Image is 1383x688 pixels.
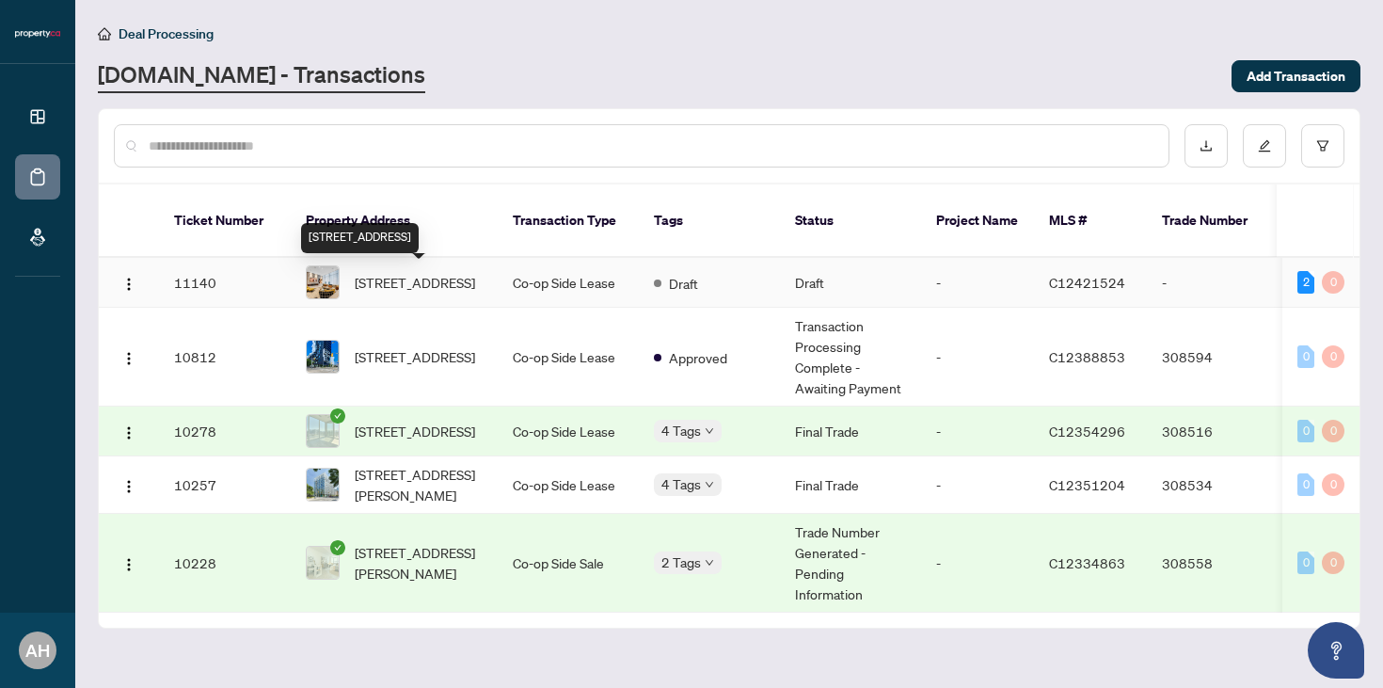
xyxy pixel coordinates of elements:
[921,258,1034,308] td: -
[114,470,144,500] button: Logo
[330,408,345,424] span: check-circle
[780,184,921,258] th: Status
[705,426,714,436] span: down
[121,277,136,292] img: Logo
[1301,124,1344,168] button: filter
[159,184,291,258] th: Ticket Number
[159,308,291,407] td: 10812
[1147,407,1279,456] td: 308516
[780,308,921,407] td: Transaction Processing Complete - Awaiting Payment
[780,514,921,613] td: Trade Number Generated - Pending Information
[498,308,639,407] td: Co-op Side Lease
[307,266,339,298] img: thumbnail-img
[355,542,483,584] span: [STREET_ADDRESS][PERSON_NAME]
[780,456,921,514] td: Final Trade
[1316,139,1329,152] span: filter
[1049,423,1125,440] span: C12354296
[1297,420,1314,442] div: 0
[1322,271,1344,294] div: 0
[921,407,1034,456] td: -
[1147,456,1279,514] td: 308534
[355,421,475,441] span: [STREET_ADDRESS]
[498,184,639,258] th: Transaction Type
[307,341,339,373] img: thumbnail-img
[25,637,50,664] span: AH
[307,415,339,447] img: thumbnail-img
[119,25,214,42] span: Deal Processing
[307,547,339,579] img: thumbnail-img
[921,308,1034,407] td: -
[1258,139,1271,152] span: edit
[1147,258,1279,308] td: -
[330,540,345,555] span: check-circle
[301,223,419,253] div: [STREET_ADDRESS]
[661,420,701,441] span: 4 Tags
[498,258,639,308] td: Co-op Side Lease
[661,552,701,573] span: 2 Tags
[159,258,291,308] td: 11140
[1297,271,1314,294] div: 2
[1049,274,1125,291] span: C12421524
[921,184,1034,258] th: Project Name
[98,59,425,93] a: [DOMAIN_NAME] - Transactions
[1243,124,1286,168] button: edit
[159,407,291,456] td: 10278
[1147,184,1279,258] th: Trade Number
[355,464,483,505] span: [STREET_ADDRESS][PERSON_NAME]
[705,558,714,568] span: down
[705,480,714,489] span: down
[921,456,1034,514] td: -
[159,514,291,613] td: 10228
[661,473,701,495] span: 4 Tags
[159,456,291,514] td: 10257
[1322,345,1344,368] div: 0
[1322,473,1344,496] div: 0
[498,514,639,613] td: Co-op Side Sale
[780,407,921,456] td: Final Trade
[114,416,144,446] button: Logo
[98,27,111,40] span: home
[1247,61,1345,91] span: Add Transaction
[1049,476,1125,493] span: C12351204
[355,346,475,367] span: [STREET_ADDRESS]
[921,514,1034,613] td: -
[355,272,475,293] span: [STREET_ADDRESS]
[498,456,639,514] td: Co-op Side Lease
[669,347,727,368] span: Approved
[121,479,136,494] img: Logo
[1297,473,1314,496] div: 0
[114,342,144,372] button: Logo
[121,557,136,572] img: Logo
[639,184,780,258] th: Tags
[1034,184,1147,258] th: MLS #
[1322,552,1344,574] div: 0
[114,548,144,578] button: Logo
[121,425,136,440] img: Logo
[1049,554,1125,571] span: C12334863
[1308,622,1364,679] button: Open asap
[121,351,136,366] img: Logo
[114,267,144,297] button: Logo
[1322,420,1344,442] div: 0
[780,258,921,308] td: Draft
[1200,139,1213,152] span: download
[307,469,339,501] img: thumbnail-img
[1232,60,1360,92] button: Add Transaction
[291,184,498,258] th: Property Address
[1049,348,1125,365] span: C12388853
[1147,514,1279,613] td: 308558
[1147,308,1279,407] td: 308594
[498,407,639,456] td: Co-op Side Lease
[1297,345,1314,368] div: 0
[1184,124,1228,168] button: download
[15,28,60,40] img: logo
[1297,552,1314,574] div: 0
[669,273,698,294] span: Draft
